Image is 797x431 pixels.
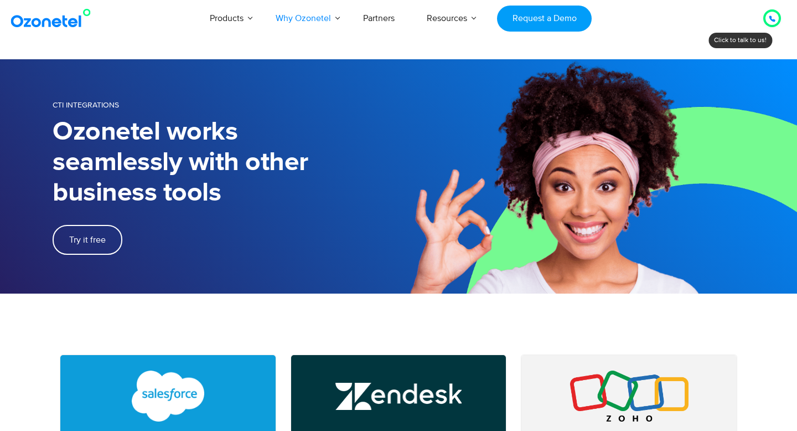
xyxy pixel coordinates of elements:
span: CTI Integrations [53,100,119,110]
img: Zendesk Call Center Integration [335,371,462,422]
span: Try it free [69,235,106,244]
a: Try it free [53,225,122,255]
h1: Ozonetel works seamlessly with other business tools [53,117,398,208]
a: Request a Demo [497,6,592,32]
img: Salesforce CTI Integration with Call Center Software [105,371,231,422]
